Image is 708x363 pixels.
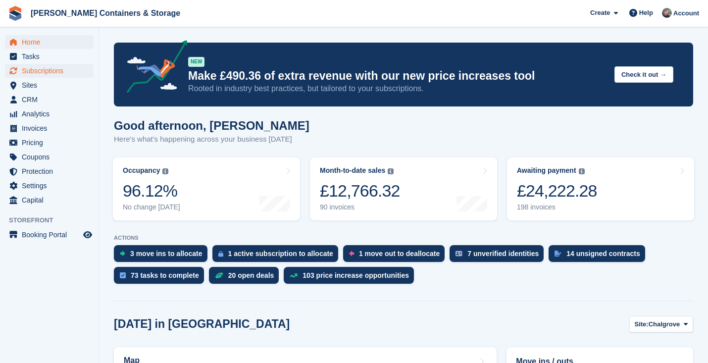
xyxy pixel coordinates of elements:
div: 20 open deals [228,271,274,279]
a: menu [5,35,94,49]
a: 103 price increase opportunities [284,267,419,289]
img: move_outs_to_deallocate_icon-f764333ba52eb49d3ac5e1228854f67142a1ed5810a6f6cc68b1a99e826820c5.svg [349,251,354,257]
span: Subscriptions [22,64,81,78]
a: menu [5,136,94,150]
img: stora-icon-8386f47178a22dfd0bd8f6a31ec36ba5ce8667c1dd55bd0f319d3a0aa187defe.svg [8,6,23,21]
a: menu [5,193,94,207]
img: active_subscription_to_allocate_icon-d502201f5373d7db506a760aba3b589e785aa758c864c3986d89f69b8ff3... [218,251,223,257]
button: Site: Chalgrove [629,316,694,332]
p: Make £490.36 of extra revenue with our new price increases tool [188,69,607,83]
button: Check it out → [614,66,673,83]
div: No change [DATE] [123,203,180,211]
span: Capital [22,193,81,207]
p: Here's what's happening across your business [DATE] [114,134,309,145]
a: menu [5,50,94,63]
span: CRM [22,93,81,106]
img: contract_signature_icon-13c848040528278c33f63329250d36e43548de30e8caae1d1a13099fd9432cc5.svg [555,251,561,257]
a: Preview store [82,229,94,241]
a: menu [5,150,94,164]
a: menu [5,228,94,242]
div: Month-to-date sales [320,166,385,175]
div: £12,766.32 [320,181,400,201]
a: menu [5,164,94,178]
img: verify_identity-adf6edd0f0f0b5bbfe63781bf79b02c33cf7c696d77639b501bdc392416b5a36.svg [455,251,462,257]
a: 73 tasks to complete [114,267,209,289]
span: Settings [22,179,81,193]
img: move_ins_to_allocate_icon-fdf77a2bb77ea45bf5b3d319d69a93e2d87916cf1d5bf7949dd705db3b84f3ca.svg [120,251,125,257]
a: 7 unverified identities [450,245,549,267]
div: 73 tasks to complete [131,271,199,279]
img: deal-1b604bf984904fb50ccaf53a9ad4b4a5d6e5aea283cecdc64d6e3604feb123c2.svg [215,272,223,279]
div: £24,222.28 [517,181,597,201]
a: 20 open deals [209,267,284,289]
div: 14 unsigned contracts [566,250,640,258]
img: task-75834270c22a3079a89374b754ae025e5fb1db73e45f91037f5363f120a921f8.svg [120,272,126,278]
img: Adam Greenhalgh [662,8,672,18]
div: Occupancy [123,166,160,175]
div: 1 active subscription to allocate [228,250,333,258]
span: Invoices [22,121,81,135]
a: 1 active subscription to allocate [212,245,343,267]
div: 7 unverified identities [467,250,539,258]
a: 1 move out to deallocate [343,245,450,267]
span: Pricing [22,136,81,150]
a: menu [5,121,94,135]
a: 3 move ins to allocate [114,245,212,267]
span: Create [590,8,610,18]
span: Booking Portal [22,228,81,242]
div: 90 invoices [320,203,400,211]
span: Site: [635,319,649,329]
img: price_increase_opportunities-93ffe204e8149a01c8c9dc8f82e8f89637d9d84a8eef4429ea346261dce0b2c0.svg [290,273,298,278]
h1: Good afternoon, [PERSON_NAME] [114,119,309,132]
span: Protection [22,164,81,178]
img: price-adjustments-announcement-icon-8257ccfd72463d97f412b2fc003d46551f7dbcb40ab6d574587a9cd5c0d94... [118,40,188,97]
span: Home [22,35,81,49]
p: Rooted in industry best practices, but tailored to your subscriptions. [188,83,607,94]
div: 96.12% [123,181,180,201]
img: icon-info-grey-7440780725fd019a000dd9b08b2336e03edf1995a4989e88bcd33f0948082b44.svg [162,168,168,174]
h2: [DATE] in [GEOGRAPHIC_DATA] [114,317,290,331]
span: Tasks [22,50,81,63]
div: 1 move out to deallocate [359,250,440,258]
span: Account [673,8,699,18]
a: menu [5,78,94,92]
p: ACTIONS [114,235,693,241]
a: [PERSON_NAME] Containers & Storage [27,5,184,21]
a: Occupancy 96.12% No change [DATE] [113,157,300,220]
a: menu [5,64,94,78]
div: 3 move ins to allocate [130,250,202,258]
span: Storefront [9,215,99,225]
div: 198 invoices [517,203,597,211]
img: icon-info-grey-7440780725fd019a000dd9b08b2336e03edf1995a4989e88bcd33f0948082b44.svg [388,168,394,174]
a: Month-to-date sales £12,766.32 90 invoices [310,157,497,220]
span: Coupons [22,150,81,164]
div: 103 price increase opportunities [303,271,409,279]
span: Chalgrove [649,319,680,329]
span: Analytics [22,107,81,121]
a: Awaiting payment £24,222.28 198 invoices [507,157,694,220]
a: menu [5,93,94,106]
span: Help [639,8,653,18]
div: NEW [188,57,204,67]
span: Sites [22,78,81,92]
a: menu [5,179,94,193]
a: 14 unsigned contracts [549,245,650,267]
div: Awaiting payment [517,166,576,175]
img: icon-info-grey-7440780725fd019a000dd9b08b2336e03edf1995a4989e88bcd33f0948082b44.svg [579,168,585,174]
a: menu [5,107,94,121]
